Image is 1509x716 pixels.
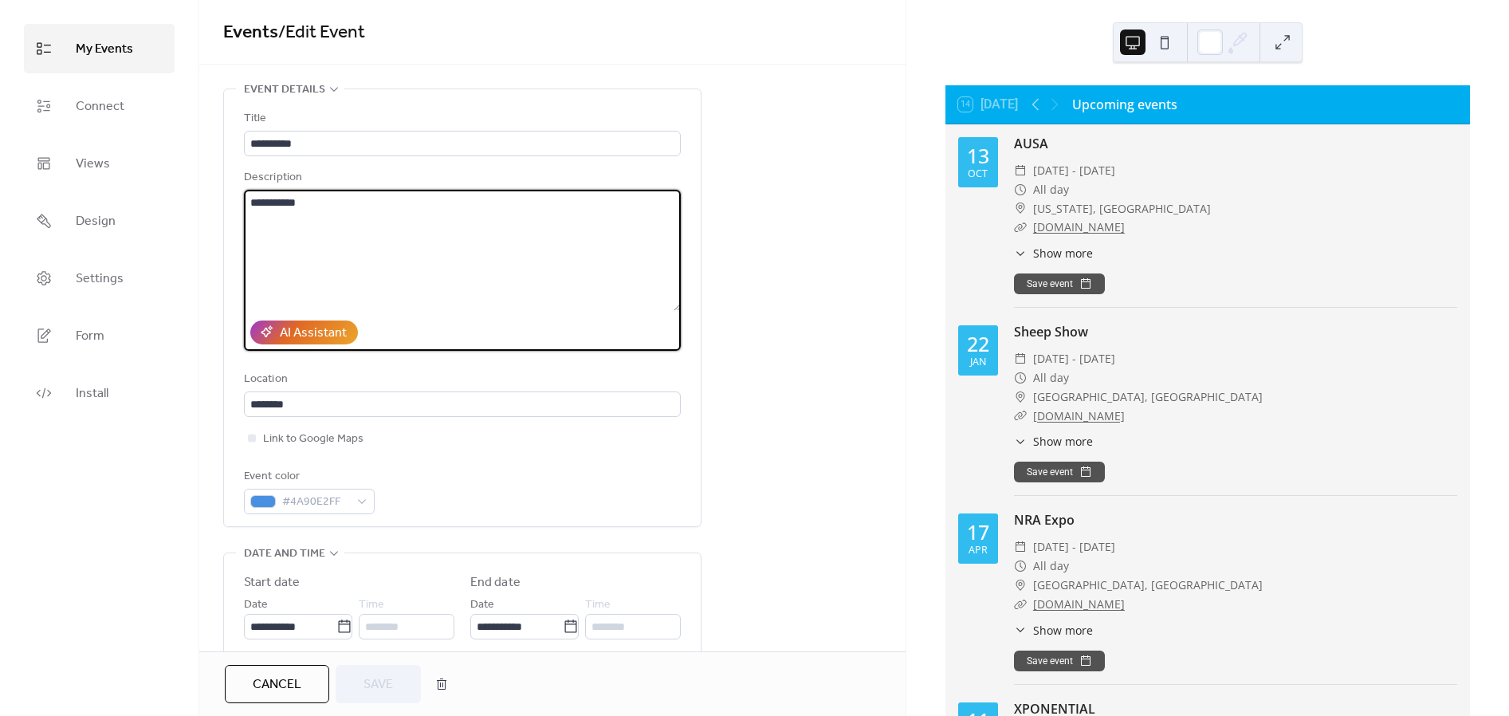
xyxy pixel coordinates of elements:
[967,522,989,542] div: 17
[1014,511,1075,529] a: NRA Expo
[1033,245,1093,262] span: Show more
[244,370,678,389] div: Location
[1014,388,1027,407] div: ​
[470,596,494,615] span: Date
[1014,323,1088,340] a: Sheep Show
[244,467,371,486] div: Event color
[470,573,521,592] div: End date
[1033,219,1125,234] a: [DOMAIN_NAME]
[278,15,365,50] span: / Edit Event
[1014,135,1048,152] a: AUSA
[1033,180,1069,199] span: All day
[24,24,175,73] a: My Events
[1072,95,1177,114] div: Upcoming events
[967,334,989,354] div: 22
[1033,388,1263,407] span: [GEOGRAPHIC_DATA], [GEOGRAPHIC_DATA]
[76,324,104,349] span: Form
[1014,368,1027,388] div: ​
[1014,557,1027,576] div: ​
[1014,218,1027,237] div: ​
[1014,349,1027,368] div: ​
[253,675,301,694] span: Cancel
[1014,433,1093,450] button: ​Show more
[1014,180,1027,199] div: ​
[969,545,988,556] div: Apr
[244,596,268,615] span: Date
[968,169,988,179] div: Oct
[585,596,611,615] span: Time
[76,381,108,407] span: Install
[280,324,347,343] div: AI Assistant
[1014,245,1027,262] div: ​
[24,196,175,246] a: Design
[1014,161,1027,180] div: ​
[1014,537,1027,557] div: ​
[244,573,300,592] div: Start date
[282,493,349,512] span: #4A90E2FF
[1014,622,1093,639] button: ​Show more
[24,254,175,303] a: Settings
[244,81,325,100] span: Event details
[1033,557,1069,576] span: All day
[1033,408,1125,423] a: [DOMAIN_NAME]
[1014,462,1105,482] button: Save event
[1014,595,1027,614] div: ​
[1033,576,1263,595] span: [GEOGRAPHIC_DATA], [GEOGRAPHIC_DATA]
[250,321,358,344] button: AI Assistant
[76,37,133,62] span: My Events
[244,545,325,564] span: Date and time
[1033,537,1115,557] span: [DATE] - [DATE]
[24,368,175,418] a: Install
[1014,245,1093,262] button: ​Show more
[1014,576,1027,595] div: ​
[1033,622,1093,639] span: Show more
[244,168,678,187] div: Description
[24,311,175,360] a: Form
[76,266,124,292] span: Settings
[1014,651,1105,671] button: Save event
[1014,199,1027,218] div: ​
[1014,407,1027,426] div: ​
[1033,368,1069,388] span: All day
[1033,199,1211,218] span: [US_STATE], [GEOGRAPHIC_DATA]
[1014,622,1027,639] div: ​
[24,81,175,131] a: Connect
[76,94,124,120] span: Connect
[1033,161,1115,180] span: [DATE] - [DATE]
[1033,596,1125,612] a: [DOMAIN_NAME]
[76,151,110,177] span: Views
[1014,273,1105,294] button: Save event
[263,430,363,449] span: Link to Google Maps
[244,109,678,128] div: Title
[1014,433,1027,450] div: ​
[24,139,175,188] a: Views
[1033,433,1093,450] span: Show more
[359,596,384,615] span: Time
[225,665,329,703] button: Cancel
[1033,349,1115,368] span: [DATE] - [DATE]
[970,357,986,368] div: Jan
[76,209,116,234] span: Design
[223,15,278,50] a: Events
[967,146,989,166] div: 13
